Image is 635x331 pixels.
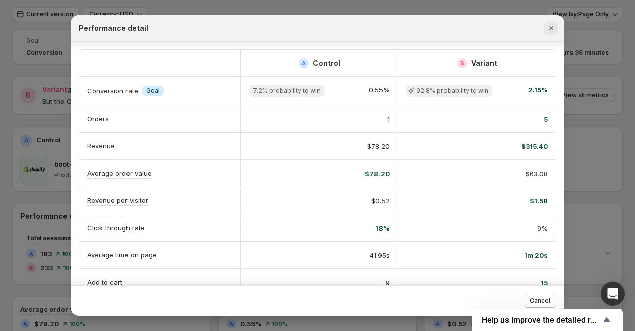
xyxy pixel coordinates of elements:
p: Conversion rate [87,86,138,96]
button: Cancel [524,294,556,308]
span: 9 [386,278,390,288]
span: Goal [146,87,160,95]
p: Average order value [87,168,152,178]
span: 15 [541,278,548,288]
span: Cancel [530,297,550,305]
h2: Control [313,58,340,68]
p: Revenue per visitor [87,195,148,205]
span: $78.20 [365,169,390,179]
p: Orders [87,114,109,124]
h2: A [302,60,306,66]
div: Open Intercom Messenger [601,282,625,306]
p: Add to cart [87,277,122,287]
span: 1 [387,114,390,124]
span: 2.15% [528,85,548,97]
span: $0.52 [371,196,390,206]
p: Average time on page [87,250,157,260]
span: 5 [544,114,548,124]
span: 0.55% [369,85,390,97]
span: $63.08 [526,169,548,179]
span: $315.40 [521,141,548,151]
span: $1.58 [530,196,548,206]
h2: Performance detail [79,23,148,33]
span: 41.95s [370,250,390,260]
span: 18% [375,223,390,233]
button: Close [544,21,558,35]
span: 1m 20s [524,250,548,260]
h2: Variant [471,58,497,68]
span: 7.2% probability to win [253,87,321,95]
span: 92.8% probability to win [416,87,488,95]
h2: B [460,60,464,66]
span: $78.20 [367,141,390,151]
p: Click-through rate [87,223,145,233]
button: Show survey - Help us improve the detailed report for A/B campaigns [482,314,613,326]
p: Revenue [87,141,115,151]
span: 9% [537,223,548,233]
span: Help us improve the detailed report for A/B campaigns [482,315,601,325]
